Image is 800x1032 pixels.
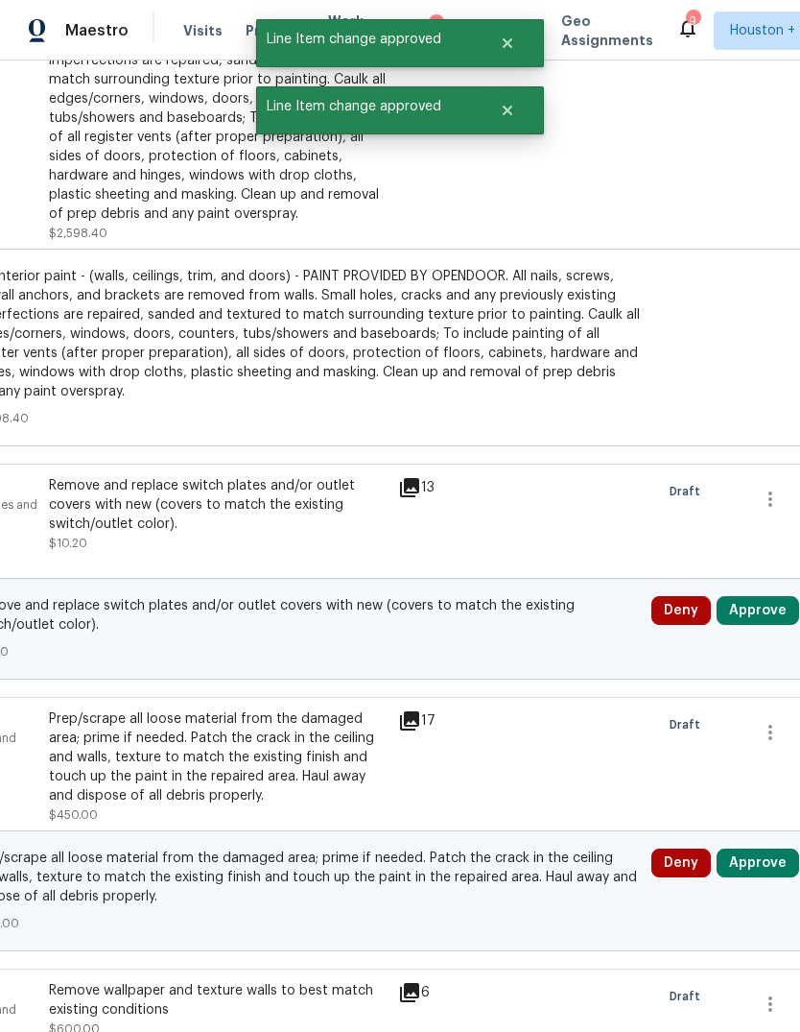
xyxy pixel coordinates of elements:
div: 9 [686,12,699,31]
div: Remove and replace switch plates and/or outlet covers with new (covers to match the existing swit... [49,476,387,534]
button: Deny [651,596,711,625]
div: 5 [429,14,444,34]
button: Close [476,91,539,130]
button: Deny [651,849,711,877]
span: Draft [670,715,708,734]
span: Visits [183,21,223,40]
span: Line Item change approved [256,86,476,127]
span: Projects [246,21,305,40]
span: $450.00 [49,809,98,821]
button: Approve [717,849,799,877]
span: Geo Assignments [561,12,653,50]
span: Line Item change approved [256,19,476,60]
span: Work Orders [328,12,377,50]
span: $10.20 [49,538,87,549]
div: 6 [398,981,474,1004]
div: Prep/scrape all loose material from the damaged area; prime if needed. Patch the crack in the cei... [49,709,387,805]
span: $2,598.40 [49,228,107,239]
button: Approve [717,596,799,625]
div: 17 [398,709,474,732]
span: Draft [670,987,708,1006]
div: 13 [398,476,474,499]
button: Close [476,24,539,62]
span: Draft [670,482,708,501]
div: Remove wallpaper and texture walls to best match existing conditions [49,981,387,1020]
span: Maestro [65,21,129,40]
